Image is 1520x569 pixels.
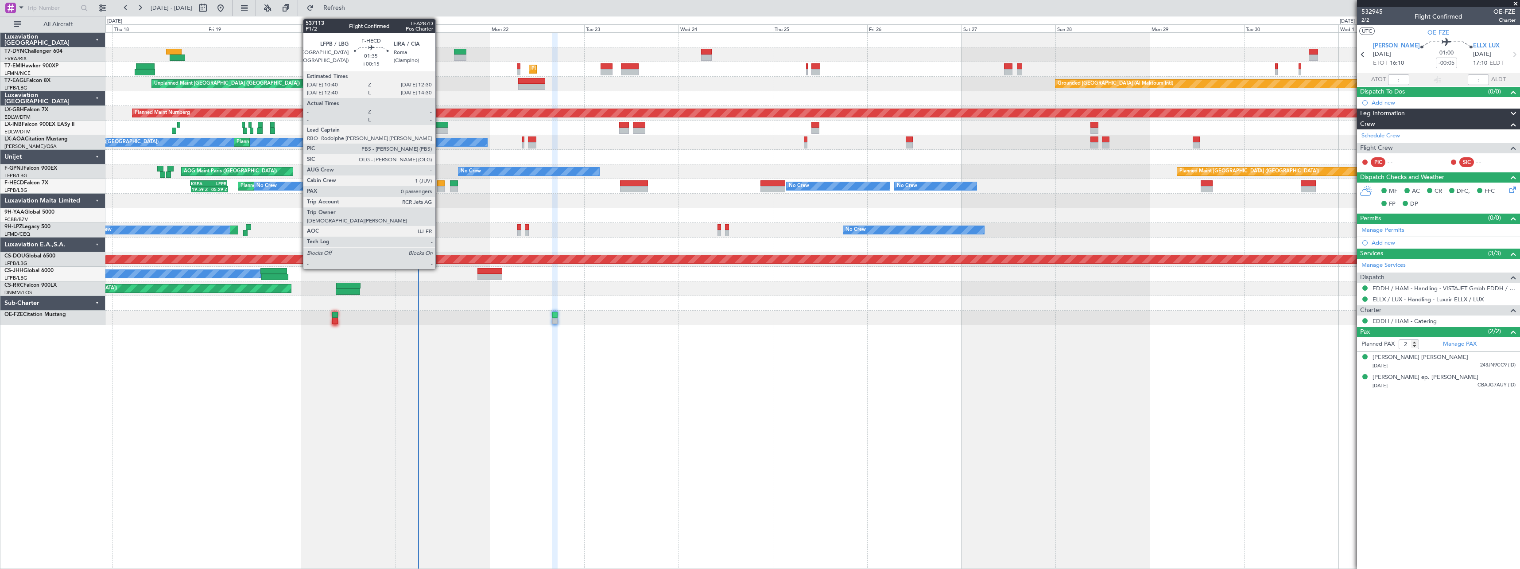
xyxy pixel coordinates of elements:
[4,78,50,83] a: T7-EAGLFalcon 8X
[1360,87,1405,97] span: Dispatch To-Dos
[4,136,25,142] span: LX-AOA
[1361,226,1404,235] a: Manage Permits
[240,179,380,193] div: Planned Maint [GEOGRAPHIC_DATA] ([GEOGRAPHIC_DATA])
[1389,187,1397,196] span: MF
[1373,59,1388,68] span: ETOT
[184,165,277,178] div: AOG Maint Paris ([GEOGRAPHIC_DATA])
[1439,49,1454,58] span: 01:00
[1373,382,1388,389] span: [DATE]
[1493,16,1516,24] span: Charter
[845,223,866,237] div: No Crew
[1338,24,1433,32] div: Wed 1
[1371,157,1385,167] div: PIC
[302,1,356,15] button: Refresh
[1244,24,1338,32] div: Tue 30
[4,129,31,135] a: EDLW/DTM
[1489,59,1504,68] span: ELDT
[1390,59,1404,68] span: 16:10
[4,187,27,194] a: LFPB/LBG
[4,180,24,186] span: F-HECD
[192,187,209,192] div: 19:59 Z
[191,181,209,186] div: KSEA
[4,172,27,179] a: LFPB/LBG
[1361,16,1383,24] span: 2/2
[4,70,31,77] a: LFMN/NCE
[1359,27,1375,35] button: UTC
[4,268,54,273] a: CS-JHHGlobal 6000
[4,210,54,215] a: 9H-YAAGlobal 5000
[207,24,301,32] div: Fri 19
[1388,158,1408,166] div: - -
[4,224,50,230] a: 9H-LPZLegacy 500
[4,253,55,259] a: CS-DOUGlobal 6500
[209,181,226,186] div: LFPB
[1360,109,1405,119] span: Leg Information
[4,143,57,150] a: [PERSON_NAME]/QSA
[1361,132,1400,140] a: Schedule Crew
[4,55,27,62] a: EVRA/RIX
[154,77,300,90] div: Unplanned Maint [GEOGRAPHIC_DATA] ([GEOGRAPHIC_DATA])
[867,24,962,32] div: Fri 26
[4,289,32,296] a: DNMM/LOS
[1361,340,1395,349] label: Planned PAX
[4,260,27,267] a: LFPB/LBG
[1485,187,1495,196] span: FFC
[23,21,93,27] span: All Aircraft
[4,180,48,186] a: F-HECDFalcon 7X
[1340,18,1355,25] div: [DATE]
[1388,74,1409,85] input: --:--
[4,275,27,281] a: LFPB/LBG
[1360,172,1444,183] span: Dispatch Checks and Weather
[1360,327,1370,337] span: Pax
[4,107,48,113] a: LX-GBHFalcon 7X
[1443,340,1477,349] a: Manage PAX
[1488,213,1501,222] span: (0/0)
[4,253,25,259] span: CS-DOU
[1427,28,1450,37] span: OE-FZE
[1473,42,1500,51] span: ELLX LUX
[1459,157,1474,167] div: SIC
[4,136,68,142] a: LX-AOACitation Mustang
[209,187,227,192] div: 05:29 Z
[1373,50,1391,59] span: [DATE]
[1435,187,1442,196] span: CR
[1373,362,1388,369] span: [DATE]
[1415,12,1462,21] div: Flight Confirmed
[301,24,396,32] div: Sat 20
[962,24,1056,32] div: Sat 27
[1493,7,1516,16] span: OE-FZE
[4,268,23,273] span: CS-JHH
[1473,50,1491,59] span: [DATE]
[1360,273,1384,283] span: Dispatch
[4,216,28,223] a: FCBB/BZV
[1412,187,1420,196] span: AC
[1360,305,1381,316] span: Charter
[4,63,22,69] span: T7-EMI
[1373,373,1478,382] div: [PERSON_NAME] ep. [PERSON_NAME]
[1373,284,1516,292] a: EDDH / HAM - Handling - VISTAJET Gmbh EDDH / HAM
[1373,42,1420,51] span: [PERSON_NAME]
[151,4,192,12] span: [DATE] - [DATE]
[4,210,24,215] span: 9H-YAA
[1491,75,1506,84] span: ALDT
[679,24,773,32] div: Wed 24
[461,165,481,178] div: No Crew
[1360,119,1375,129] span: Crew
[237,136,335,149] div: Planned Maint Nice ([GEOGRAPHIC_DATA])
[1488,327,1501,336] span: (2/2)
[4,49,24,54] span: T7-DYN
[4,312,23,317] span: OE-FZE
[1473,59,1487,68] span: 17:10
[1361,7,1383,16] span: 532945
[256,179,277,193] div: No Crew
[4,283,57,288] a: CS-RRCFalcon 900LX
[10,17,96,31] button: All Aircraft
[112,24,207,32] div: Thu 18
[1360,214,1381,224] span: Permits
[27,1,78,15] input: Trip Number
[1371,75,1386,84] span: ATOT
[4,63,58,69] a: T7-EMIHawker 900XP
[1373,296,1484,303] a: ELLX / LUX - Handling - Luxair ELLX / LUX
[4,312,66,317] a: OE-FZECitation Mustang
[1389,200,1396,209] span: FP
